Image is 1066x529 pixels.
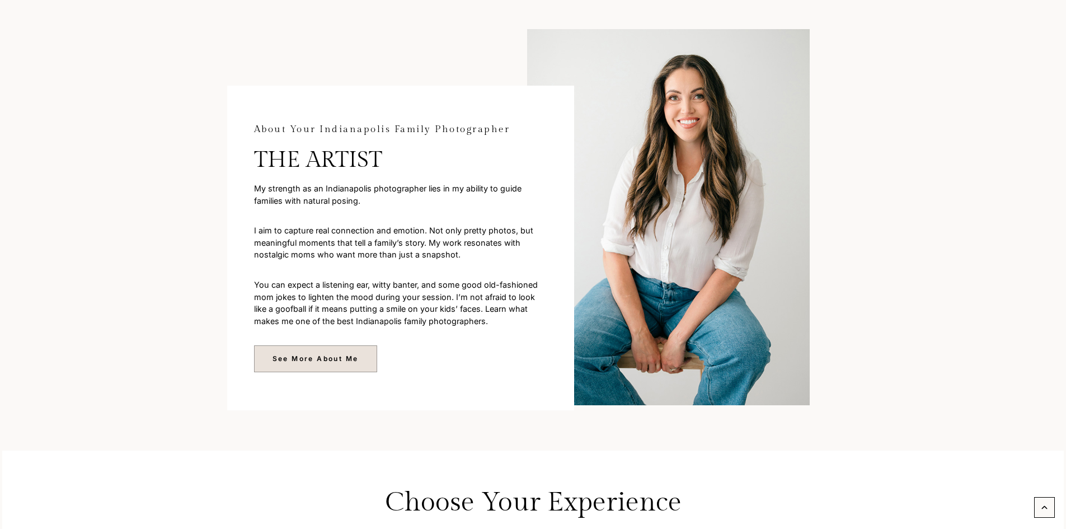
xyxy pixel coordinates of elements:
span: See More About Me [273,353,359,364]
h2: About Your Indianapolis Family Photographer [254,124,547,135]
a: Scroll to top [1034,497,1055,518]
a: See More About Me [254,345,377,372]
img: Smiling photographer in white shirt and jeans [527,29,809,406]
p: You can expect a listening ear, witty banter, and some good old-fashioned mom jokes to lighten th... [254,279,547,327]
h2: Choose Your Experience [260,477,806,528]
p: I aim to capture real connection and emotion. Not only pretty photos, but meaningful moments that... [254,224,547,261]
p: the artist [254,143,547,177]
p: My strength as an Indianapolis photographer lies in my ability to guide families with natural pos... [254,182,547,207]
